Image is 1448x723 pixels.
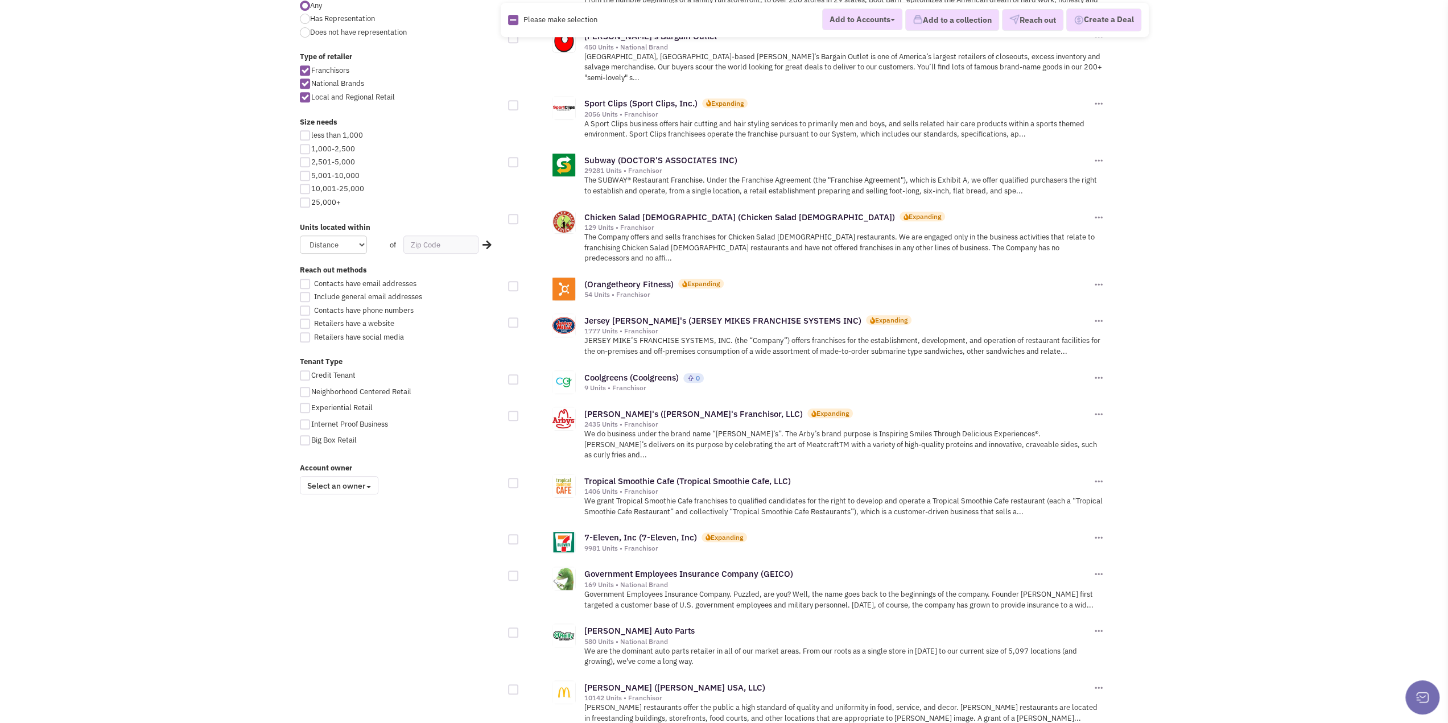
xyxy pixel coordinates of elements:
[584,232,1105,264] p: The Company offers and sells franchises for Chicken Salad [DEMOGRAPHIC_DATA] restaurants. We are ...
[314,332,404,342] span: Retailers have social media
[711,98,744,108] div: Expanding
[584,476,791,486] a: Tropical Smoothie Cafe (Tropical Smoothie Cafe, LLC)
[475,238,493,253] div: Search Nearby
[584,110,1092,119] div: 2056 Units • Franchisor
[816,408,849,418] div: Expanding
[584,52,1105,84] p: [GEOGRAPHIC_DATA], [GEOGRAPHIC_DATA]-based [PERSON_NAME]’s Bargain Outlet is one of America’s lar...
[311,370,356,380] span: Credit Tenant
[711,532,743,542] div: Expanding
[584,315,861,326] a: Jersey [PERSON_NAME]'s (JERSEY MIKES FRANCHISE SYSTEMS INC)
[311,184,364,193] span: 10,001-25,000
[300,463,501,474] label: Account owner
[584,336,1105,357] p: JERSEY MIKE’S FRANCHISE SYSTEMS, INC. (the “Company”) offers franchises for the establishment, de...
[584,119,1105,140] p: A Sport Clips business offers hair cutting and hair styling services to primarily men and boys, a...
[300,476,378,494] span: Select an owner
[311,157,355,167] span: 2,501-5,000
[584,429,1105,461] p: We do business under the brand name “[PERSON_NAME]’s”. The Arby’s brand purpose is Inspiring Smil...
[311,144,355,154] span: 1,000-2,500
[875,315,907,325] div: Expanding
[523,14,597,24] span: Please make selection
[311,171,360,180] span: 5,001-10,000
[390,240,396,250] span: of
[311,197,341,207] span: 25,000+
[696,374,700,382] span: 0
[310,1,322,10] span: Any
[584,544,1092,553] div: 9981 Units • Franchisor
[584,693,1092,703] div: 10142 Units • Franchisor
[310,14,375,23] span: Has Representation
[300,52,501,63] label: Type of retailer
[311,130,363,140] span: less than 1,000
[584,532,697,543] a: 7-Eleven, Inc (7-Eleven, Inc)
[314,292,422,301] span: Include general email addresses
[584,290,1092,299] div: 54 Units • Franchisor
[584,166,1092,175] div: 29281 Units • Franchisor
[314,319,394,328] span: Retailers have a website
[584,98,698,109] a: Sport Clips (Sport Clips, Inc.)
[584,646,1105,667] p: We are the dominant auto parts retailer in all of our market areas. From our roots as a single st...
[584,682,765,693] a: [PERSON_NAME] ([PERSON_NAME] USA, LLC)
[310,27,407,37] span: Does not have representation
[584,496,1105,517] p: We grant Tropical Smoothie Cafe franchises to qualified candidates for the right to develop and o...
[1066,9,1141,31] button: Create a Deal
[1002,9,1063,31] button: Reach out
[584,212,895,222] a: Chicken Salad [DEMOGRAPHIC_DATA] (Chicken Salad [DEMOGRAPHIC_DATA])
[584,155,737,166] a: Subway (DOCTOR'S ASSOCIATES INC)
[300,222,501,233] label: Units located within
[508,15,518,25] img: Rectangle.png
[584,223,1092,232] div: 129 Units • Franchisor
[584,175,1105,196] p: The SUBWAY® Restaurant Franchise. Under the Franchise Agreement (the "Franchise Agreement"), whic...
[584,279,674,290] a: (Orangetheory Fitness)
[314,279,416,288] span: Contacts have email addresses
[584,43,1092,52] div: 450 Units • National Brand
[1009,14,1020,24] img: VectorPaper_Plane.png
[584,589,1105,610] p: Government Employees Insurance Company. Puzzled, are you? Well, the name goes back to the beginni...
[311,403,373,412] span: Experiential Retail
[913,14,923,24] img: icon-collection-lavender.png
[1074,14,1084,26] img: Deal-Dollar.png
[403,236,478,254] input: Zip Code
[909,212,941,221] div: Expanding
[311,419,388,429] span: Internet Proof Business
[584,625,695,636] a: [PERSON_NAME] Auto Parts
[314,305,414,315] span: Contacts have phone numbers
[584,487,1092,496] div: 1406 Units • Franchisor
[311,79,364,88] span: National Brands
[905,9,999,31] button: Add to a collection
[584,408,803,419] a: [PERSON_NAME]'s ([PERSON_NAME]'s Franchisor, LLC)
[311,65,349,75] span: Franchisors
[584,637,1092,646] div: 580 Units • National Brand
[300,357,501,367] label: Tenant Type
[300,117,501,128] label: Size needs
[584,580,1092,589] div: 169 Units • National Brand
[687,279,720,288] div: Expanding
[822,9,902,30] button: Add to Accounts
[311,92,395,102] span: Local and Regional Retail
[584,372,679,383] a: Coolgreens (Coolgreens)
[311,387,411,396] span: Neighborhood Centered Retail
[584,568,793,579] a: Government Employees Insurance Company (GEICO)
[584,383,1092,393] div: 9 Units • Franchisor
[687,374,694,382] img: locallyfamous-upvote.png
[584,420,1092,429] div: 2435 Units • Franchisor
[584,31,717,42] a: [PERSON_NAME]'s Bargain Outlet
[300,265,501,276] label: Reach out methods
[584,327,1092,336] div: 1777 Units • Franchisor
[311,435,357,445] span: Big Box Retail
